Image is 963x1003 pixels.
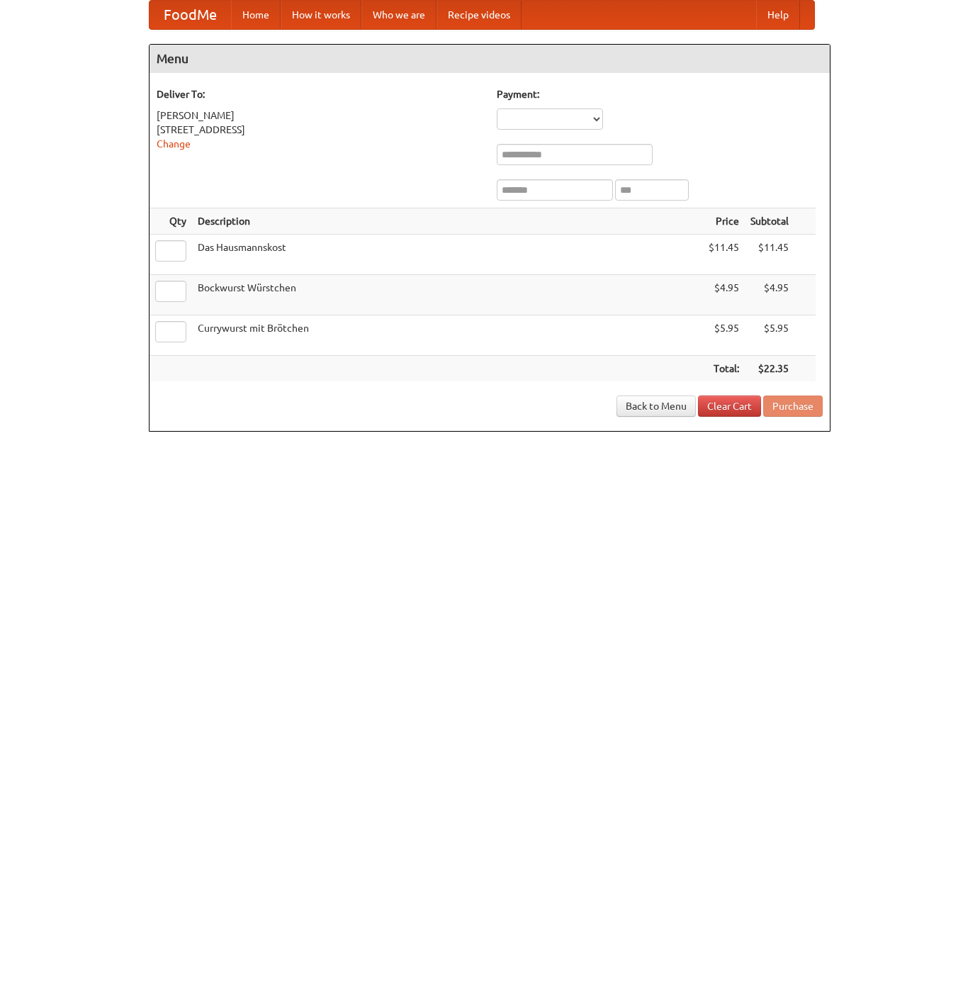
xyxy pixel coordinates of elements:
[756,1,800,29] a: Help
[150,1,231,29] a: FoodMe
[703,356,745,382] th: Total:
[745,356,794,382] th: $22.35
[703,275,745,315] td: $4.95
[157,108,483,123] div: [PERSON_NAME]
[361,1,437,29] a: Who we are
[703,235,745,275] td: $11.45
[281,1,361,29] a: How it works
[150,45,830,73] h4: Menu
[745,208,794,235] th: Subtotal
[192,208,703,235] th: Description
[192,275,703,315] td: Bockwurst Würstchen
[616,396,696,417] a: Back to Menu
[763,396,823,417] button: Purchase
[745,235,794,275] td: $11.45
[745,315,794,356] td: $5.95
[157,138,191,150] a: Change
[157,87,483,101] h5: Deliver To:
[150,208,192,235] th: Qty
[703,315,745,356] td: $5.95
[497,87,823,101] h5: Payment:
[745,275,794,315] td: $4.95
[437,1,522,29] a: Recipe videos
[192,315,703,356] td: Currywurst mit Brötchen
[192,235,703,275] td: Das Hausmannskost
[231,1,281,29] a: Home
[703,208,745,235] th: Price
[698,396,761,417] a: Clear Cart
[157,123,483,137] div: [STREET_ADDRESS]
